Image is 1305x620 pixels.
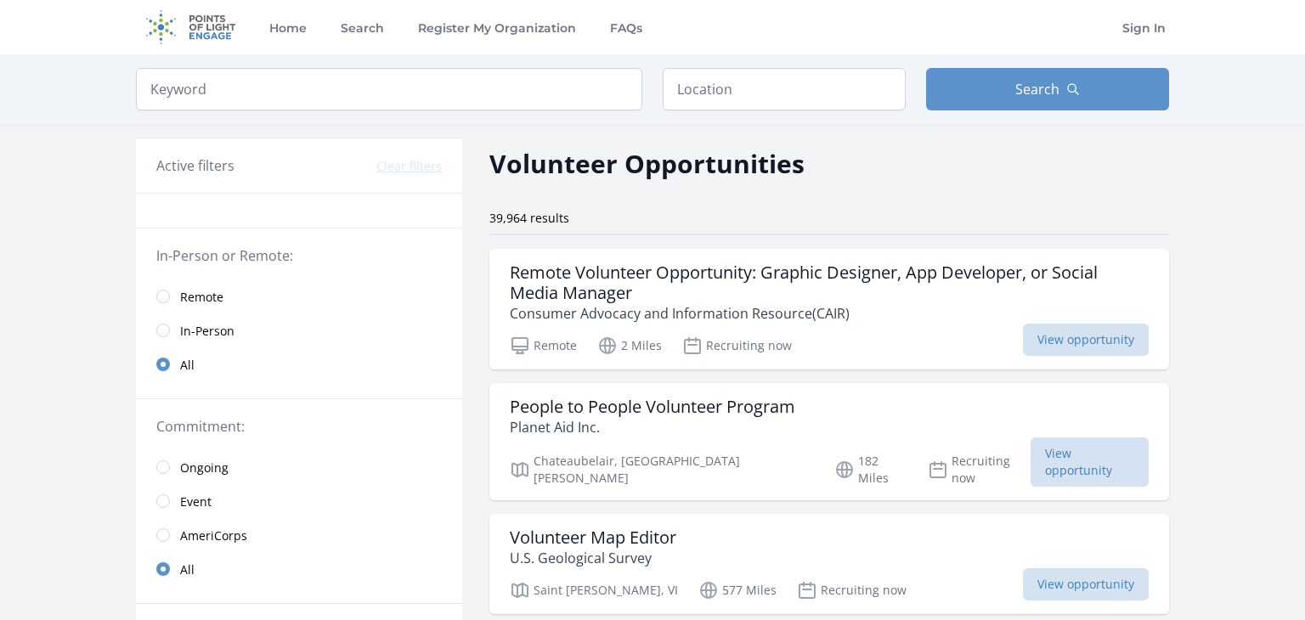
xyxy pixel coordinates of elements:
[1015,79,1059,99] span: Search
[180,323,234,340] span: In-Person
[136,450,462,484] a: Ongoing
[180,459,229,476] span: Ongoing
[489,383,1169,500] a: People to People Volunteer Program Planet Aid Inc. Chateaubelair, [GEOGRAPHIC_DATA][PERSON_NAME] ...
[180,357,195,374] span: All
[156,416,442,437] legend: Commitment:
[698,580,777,600] p: 577 Miles
[489,249,1169,369] a: Remote Volunteer Opportunity: Graphic Designer, App Developer, or Social Media Manager Consumer A...
[682,335,792,356] p: Recruiting now
[136,518,462,552] a: AmeriCorps
[136,484,462,518] a: Event
[156,155,234,176] h3: Active filters
[489,514,1169,614] a: Volunteer Map Editor U.S. Geological Survey Saint [PERSON_NAME], VI 577 Miles Recruiting now View...
[136,279,462,313] a: Remote
[797,580,907,600] p: Recruiting now
[1023,568,1149,600] span: View opportunity
[926,68,1169,110] button: Search
[510,548,676,568] p: U.S. Geological Survey
[180,527,247,544] span: AmeriCorps
[510,303,1149,324] p: Consumer Advocacy and Information Resource(CAIR)
[928,453,1031,487] p: Recruiting now
[156,245,442,266] legend: In-Person or Remote:
[510,417,795,437] p: Planet Aid Inc.
[663,68,906,110] input: Location
[834,453,907,487] p: 182 Miles
[489,144,805,183] h2: Volunteer Opportunities
[489,210,569,226] span: 39,964 results
[136,552,462,586] a: All
[1031,437,1149,487] span: View opportunity
[510,335,577,356] p: Remote
[1023,324,1149,356] span: View opportunity
[136,347,462,381] a: All
[136,68,642,110] input: Keyword
[376,158,442,175] button: Clear filters
[510,397,795,417] h3: People to People Volunteer Program
[510,262,1149,303] h3: Remote Volunteer Opportunity: Graphic Designer, App Developer, or Social Media Manager
[180,493,212,510] span: Event
[510,580,678,600] p: Saint [PERSON_NAME], VI
[136,313,462,347] a: In-Person
[597,335,662,356] p: 2 Miles
[510,527,676,548] h3: Volunteer Map Editor
[180,561,195,578] span: All
[180,289,223,306] span: Remote
[510,453,814,487] p: Chateaubelair, [GEOGRAPHIC_DATA][PERSON_NAME]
